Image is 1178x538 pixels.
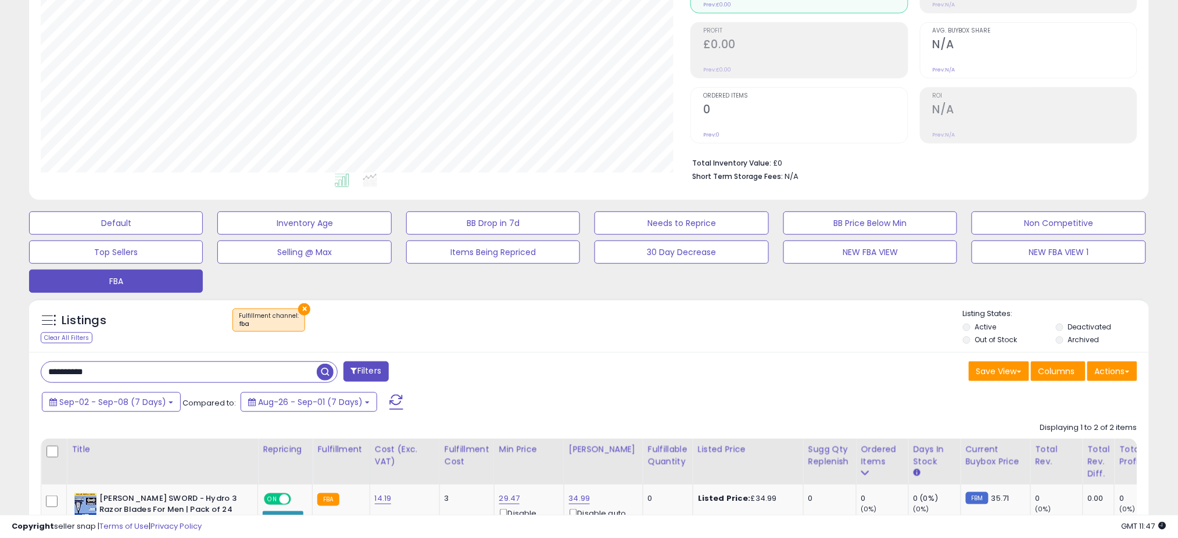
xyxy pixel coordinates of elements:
h2: N/A [933,38,1137,53]
h2: 0 [703,103,907,119]
span: Compared to: [182,397,236,408]
small: Days In Stock. [914,468,921,478]
span: Avg. Buybox Share [933,28,1137,34]
div: fba [239,320,299,328]
button: Filters [343,361,389,382]
img: 41n7ZGd7UPL._SL40_.jpg [74,493,96,517]
a: Terms of Use [99,521,149,532]
span: ON [265,494,280,504]
span: Sep-02 - Sep-08 (7 Days) [59,396,166,408]
div: Ordered Items [861,443,904,468]
h2: £0.00 [703,38,907,53]
button: Actions [1087,361,1137,381]
small: FBM [966,492,989,504]
small: Prev: N/A [933,66,955,73]
span: Fulfillment channel : [239,311,299,329]
small: Prev: 0 [703,131,719,138]
div: Repricing [263,443,307,455]
li: £0 [692,155,1129,169]
div: Current Buybox Price [966,443,1026,468]
div: Fulfillment [317,443,364,455]
div: 0 [808,493,847,504]
button: Save View [969,361,1029,381]
div: 0 [1036,493,1083,504]
div: Sugg Qty Replenish [808,443,851,468]
span: 2025-09-10 11:47 GMT [1122,521,1166,532]
label: Archived [1068,335,1099,345]
button: Inventory Age [217,211,391,235]
div: Fulfillment Cost [445,443,489,468]
a: Privacy Policy [151,521,202,532]
div: Total Rev. [1036,443,1078,468]
button: NEW FBA VIEW 1 [972,241,1145,264]
a: 34.99 [569,493,590,504]
div: 0 [1119,493,1166,504]
div: 0 [648,493,684,504]
b: Total Inventory Value: [692,158,771,168]
button: Aug-26 - Sep-01 (7 Days) [241,392,377,412]
a: 29.47 [499,493,520,504]
h5: Listings [62,313,106,329]
a: 14.19 [375,493,392,504]
div: [PERSON_NAME] [569,443,638,455]
div: 0 [861,493,908,504]
button: Non Competitive [972,211,1145,235]
small: Prev: £0.00 [703,66,731,73]
span: N/A [785,171,799,182]
label: Active [975,322,997,332]
div: Fulfillable Quantity [648,443,688,468]
button: × [298,303,310,315]
button: NEW FBA VIEW [783,241,957,264]
span: 35.71 [991,493,1009,504]
div: 0.00 [1088,493,1106,504]
div: Total Profit [1119,443,1162,468]
div: Days In Stock [914,443,956,468]
button: Needs to Reprice [595,211,768,235]
div: seller snap | | [12,521,202,532]
button: Sep-02 - Sep-08 (7 Days) [42,392,181,412]
button: FBA [29,270,203,293]
button: BB Drop in 7d [406,211,580,235]
button: Columns [1031,361,1086,381]
button: Selling @ Max [217,241,391,264]
span: Columns [1039,365,1075,377]
span: Ordered Items [703,93,907,99]
div: £34.99 [698,493,794,504]
small: Prev: £0.00 [703,1,731,8]
small: Prev: N/A [933,1,955,8]
p: Listing States: [963,309,1149,320]
b: Listed Price: [698,493,751,504]
label: Out of Stock [975,335,1018,345]
b: Short Term Storage Fees: [692,171,783,181]
h2: N/A [933,103,1137,119]
button: Items Being Repriced [406,241,580,264]
th: Please note that this number is a calculation based on your required days of coverage and your ve... [803,439,856,485]
button: Default [29,211,203,235]
button: BB Price Below Min [783,211,957,235]
small: FBA [317,493,339,506]
span: OFF [289,494,308,504]
span: ROI [933,93,1137,99]
div: 3 [445,493,485,504]
div: Title [71,443,253,455]
button: 30 Day Decrease [595,241,768,264]
div: 0 (0%) [914,493,961,504]
div: Cost (Exc. VAT) [375,443,435,468]
small: Prev: N/A [933,131,955,138]
div: Listed Price [698,443,799,455]
div: Clear All Filters [41,332,92,343]
div: Min Price [499,443,559,455]
span: Profit [703,28,907,34]
div: Displaying 1 to 2 of 2 items [1040,422,1137,433]
div: Total Rev. Diff. [1088,443,1110,480]
label: Deactivated [1068,322,1111,332]
button: Top Sellers [29,241,203,264]
span: Aug-26 - Sep-01 (7 Days) [258,396,363,408]
strong: Copyright [12,521,54,532]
